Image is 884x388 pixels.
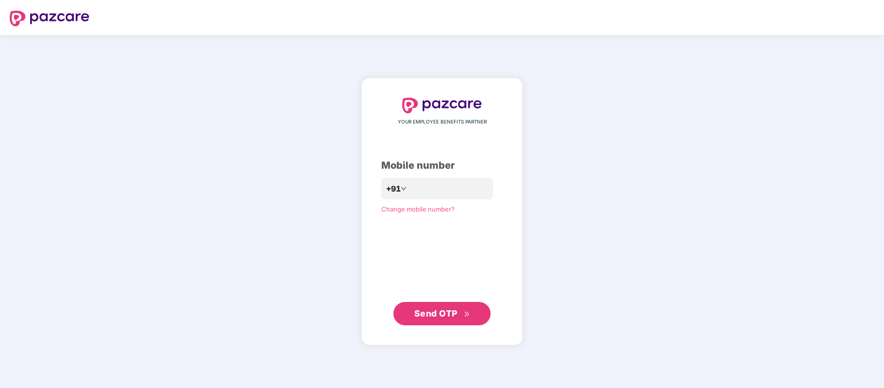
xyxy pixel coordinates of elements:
div: Mobile number [381,158,503,173]
span: double-right [464,311,470,317]
span: YOUR EMPLOYEE BENEFITS PARTNER [398,118,487,126]
a: Change mobile number? [381,205,455,213]
span: +91 [386,183,401,195]
img: logo [10,11,89,26]
img: logo [402,98,482,113]
span: Send OTP [414,308,458,318]
button: Send OTPdouble-right [393,302,491,325]
span: down [401,186,407,192]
